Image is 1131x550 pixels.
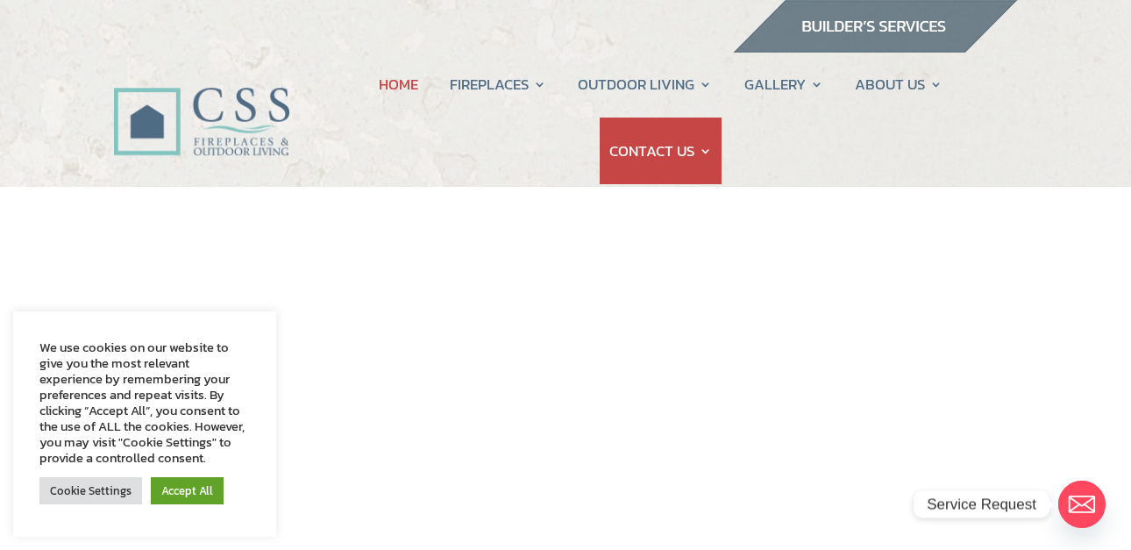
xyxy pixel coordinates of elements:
[855,51,942,118] a: ABOUT US
[744,51,823,118] a: GALLERY
[39,477,142,504] a: Cookie Settings
[578,51,712,118] a: OUTDOOR LIVING
[151,477,224,504] a: Accept All
[379,51,418,118] a: HOME
[609,118,712,184] a: CONTACT US
[113,39,289,165] img: CSS Fireplaces & Outdoor Living (Formerly Construction Solutions & Supply)- Jacksonville Ormond B...
[732,36,1018,59] a: builder services construction supply
[1058,481,1106,528] a: Email
[39,339,250,466] div: We use cookies on our website to give you the most relevant experience by remembering your prefer...
[450,51,546,118] a: FIREPLACES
